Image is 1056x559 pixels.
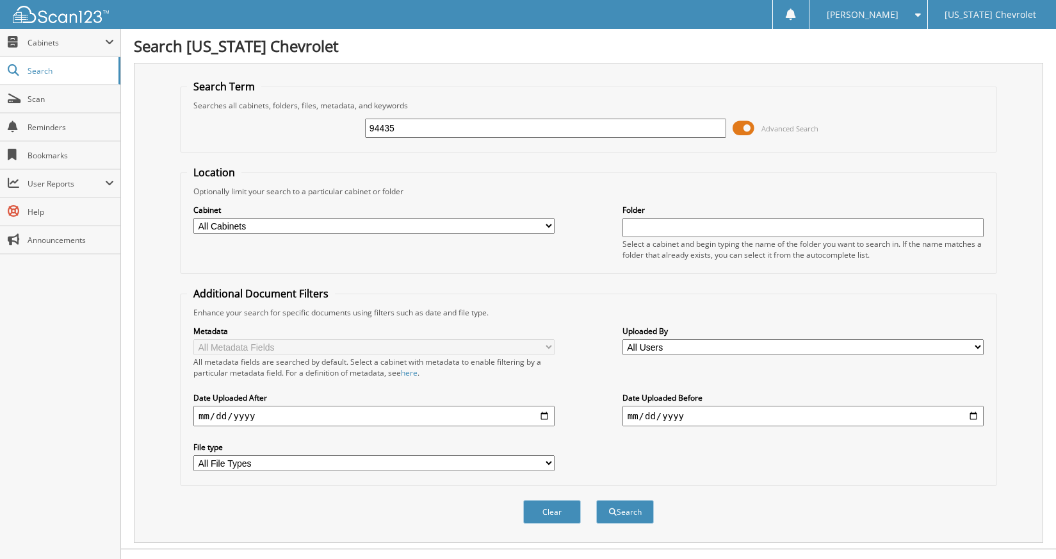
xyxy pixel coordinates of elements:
[187,287,335,301] legend: Additional Document Filters
[193,406,555,426] input: start
[596,500,654,524] button: Search
[945,11,1036,19] span: [US_STATE] Chevrolet
[28,150,114,161] span: Bookmarks
[28,206,114,217] span: Help
[28,37,105,48] span: Cabinets
[622,326,984,337] label: Uploaded By
[622,238,984,260] div: Select a cabinet and begin typing the name of the folder you want to search in. If the name match...
[193,392,555,403] label: Date Uploaded After
[28,65,112,76] span: Search
[193,442,555,453] label: File type
[761,124,818,133] span: Advanced Search
[28,235,114,246] span: Announcements
[992,497,1056,559] iframe: Chat Widget
[13,6,109,23] img: scan123-logo-white.svg
[193,356,555,378] div: All metadata fields are searched by default. Select a cabinet with metadata to enable filtering b...
[193,326,555,337] label: Metadata
[401,367,418,378] a: here
[28,178,105,189] span: User Reports
[622,406,984,426] input: end
[28,122,114,133] span: Reminders
[622,392,984,403] label: Date Uploaded Before
[187,186,990,197] div: Optionally limit your search to a particular cabinet or folder
[134,35,1043,56] h1: Search [US_STATE] Chevrolet
[523,500,581,524] button: Clear
[827,11,898,19] span: [PERSON_NAME]
[622,204,984,215] label: Folder
[187,79,261,94] legend: Search Term
[187,165,241,179] legend: Location
[193,204,555,215] label: Cabinet
[187,307,990,318] div: Enhance your search for specific documents using filters such as date and file type.
[28,94,114,104] span: Scan
[187,100,990,111] div: Searches all cabinets, folders, files, metadata, and keywords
